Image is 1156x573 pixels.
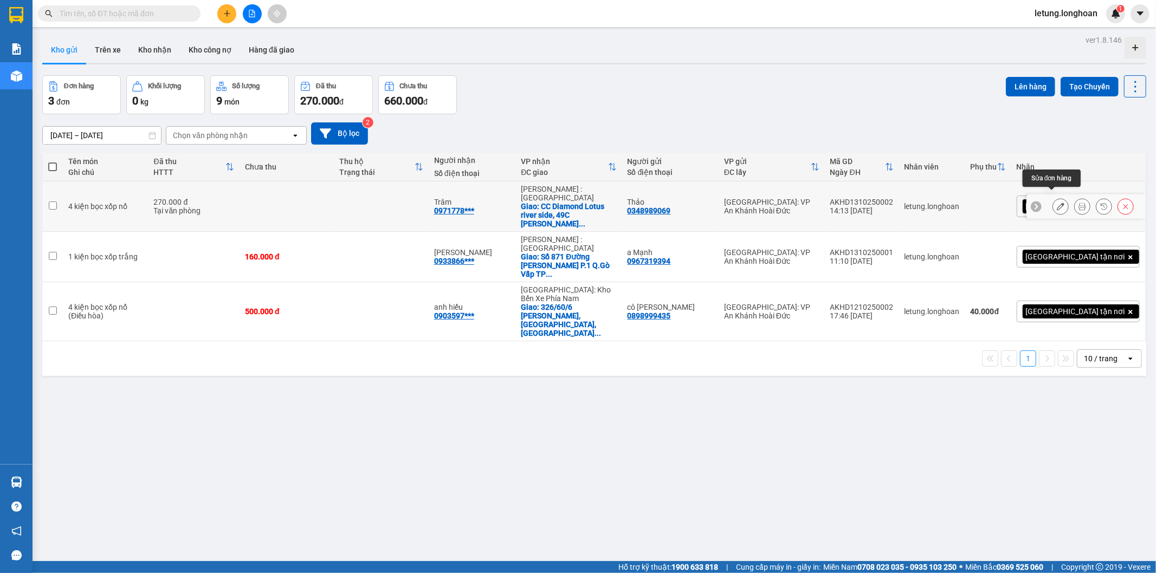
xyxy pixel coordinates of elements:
span: | [1051,561,1053,573]
span: 0 [132,94,138,107]
div: ĐC lấy [724,168,811,177]
div: AKHD1210250002 [830,303,894,311]
button: Chưa thu660.000đ [378,75,457,114]
div: [GEOGRAPHIC_DATA]: VP An Khánh Hoài Đức [724,248,819,265]
strong: 1900 633 818 [671,563,718,571]
span: 270.000 [300,94,339,107]
span: đ [423,97,428,106]
div: Trâm [434,198,510,206]
div: Tạo kho hàng mới [1125,37,1146,58]
sup: 2 [363,117,373,128]
div: anh Phong [434,248,510,257]
div: Đã thu [316,82,336,90]
span: message [11,550,22,561]
div: HTTT [154,168,226,177]
div: [PERSON_NAME] : [GEOGRAPHIC_DATA] [521,235,616,252]
div: Mã GD [830,157,885,166]
span: Miền Bắc [965,561,1043,573]
span: search [45,10,53,17]
div: [PERSON_NAME] : [GEOGRAPHIC_DATA] [521,185,616,202]
div: Ghi chú [68,168,143,177]
div: 1 kiện bọc xốp trắng [68,252,143,261]
div: 0348989069 [628,206,671,215]
button: plus [217,4,236,23]
img: solution-icon [11,43,22,55]
div: 10 / trang [1084,353,1118,364]
div: Người nhận [434,156,510,165]
th: Toggle SortBy [148,153,240,181]
div: Nhãn [1017,162,1140,171]
span: 1 [1119,5,1122,12]
div: a Mạnh [628,248,713,257]
div: letung.longhoan [905,202,960,211]
div: 17:46 [DATE] [830,311,894,320]
div: Phụ thu [971,162,997,171]
th: Toggle SortBy [965,153,1011,181]
span: question-circle [11,502,22,512]
div: VP nhận [521,157,608,166]
div: Giao: 326/60/6 Lê Hồng Phong, Nha Trang, Khánh Hòa [521,303,616,337]
button: Trên xe [86,37,130,63]
div: ĐC giao [521,168,608,177]
th: Toggle SortBy [825,153,899,181]
div: Ngày ĐH [830,168,885,177]
span: Hỗ trợ kỹ thuật: [618,561,718,573]
div: AKHD1310250001 [830,248,894,257]
div: [GEOGRAPHIC_DATA]: VP An Khánh Hoài Đức [724,303,819,320]
button: Tạo Chuyến [1061,77,1119,96]
button: Đơn hàng3đơn [42,75,121,114]
div: 500.000 đ [245,307,328,316]
div: Giao: CC Diamond Lotus river side, 49C Lê Quang Kim. P8. Q8, TP HCm [521,202,616,228]
div: cô Vân [628,303,713,311]
div: letung.longhoan [905,307,960,316]
span: file-add [248,10,256,17]
strong: 40.000 đ [971,307,999,316]
div: AKHD1310250002 [830,198,894,206]
strong: 0708 023 035 - 0935 103 250 [857,563,957,571]
svg: open [291,131,300,140]
img: warehouse-icon [11,477,22,488]
div: 14:13 [DATE] [830,206,894,215]
span: ... [595,329,601,337]
button: Khối lượng0kg [126,75,205,114]
div: 0898999435 [628,311,671,320]
span: copyright [1096,563,1103,571]
button: Kho gửi [42,37,86,63]
div: 4 kiện bọc xốp nổ (Điều hòa) [68,303,143,320]
div: Chưa thu [245,162,328,171]
div: [GEOGRAPHIC_DATA]: Kho Bến Xe Phía Nam [521,285,616,303]
div: anh hiếu [434,303,510,311]
span: món [224,97,240,106]
div: Giao: Số 871 Đường Phan Văn Trị P.1 Q.Gò Vấp TP HCM [521,252,616,278]
div: Trạng thái [340,168,415,177]
div: Khối lượng [148,82,181,90]
div: Thảo [628,198,713,206]
button: 1 [1020,350,1036,367]
div: [GEOGRAPHIC_DATA]: VP An Khánh Hoài Đức [724,198,819,215]
button: Hàng đã giao [240,37,303,63]
span: notification [11,526,22,536]
span: Cung cấp máy in - giấy in: [736,561,821,573]
strong: 0369 525 060 [997,563,1043,571]
input: Tìm tên, số ĐT hoặc mã đơn [60,8,188,19]
svg: open [1126,354,1135,363]
button: Lên hàng [1006,77,1055,96]
div: Người gửi [628,157,713,166]
span: đ [339,97,344,106]
span: Miền Nam [823,561,957,573]
div: Nhân viên [905,162,960,171]
div: Chưa thu [400,82,428,90]
button: caret-down [1131,4,1149,23]
div: Đã thu [154,157,226,166]
div: 270.000 đ [154,198,235,206]
div: 160.000 đ [245,252,328,261]
span: caret-down [1135,9,1145,18]
span: letung.longhoan [1026,6,1106,20]
button: file-add [243,4,262,23]
div: 4 kiện bọc xốp nổ [68,202,143,211]
div: 11:10 [DATE] [830,257,894,265]
span: kg [140,97,148,106]
button: Bộ lọc [311,122,368,145]
span: ⚪️ [959,565,963,569]
img: icon-new-feature [1111,9,1121,18]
